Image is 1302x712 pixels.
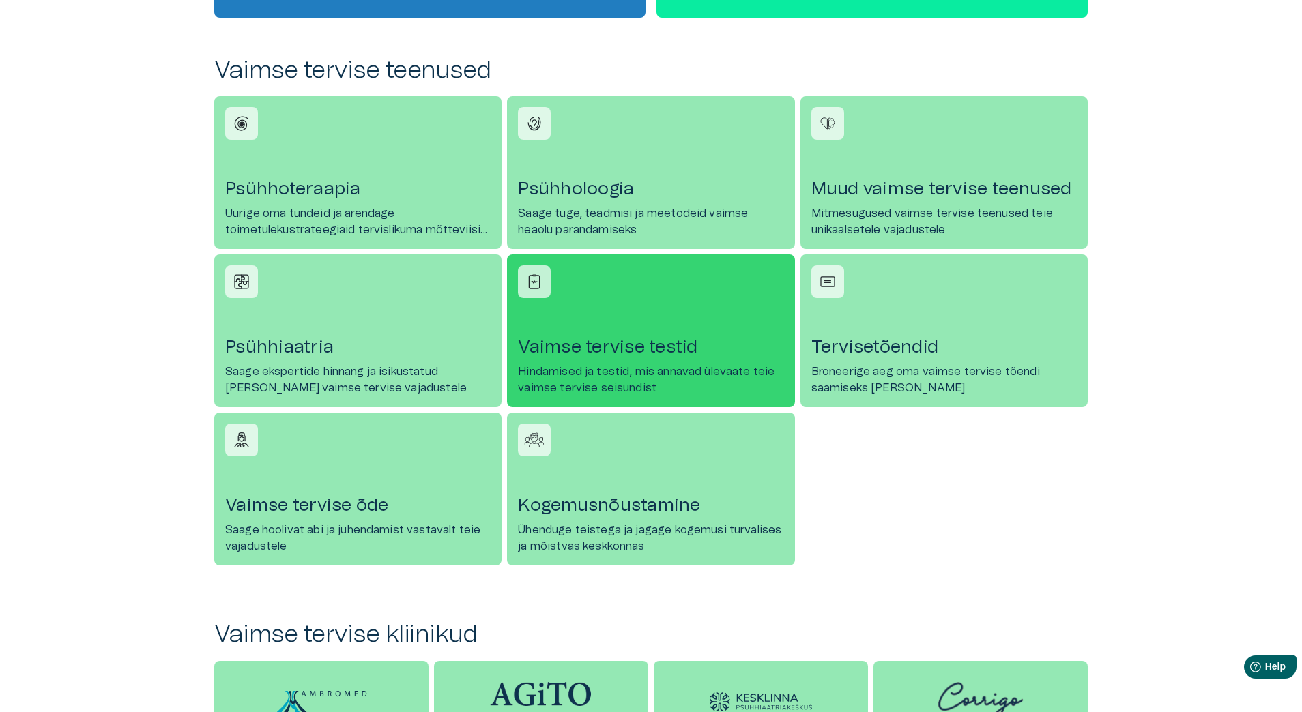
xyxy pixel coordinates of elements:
h4: Muud vaimse tervise teenused [811,178,1077,200]
h2: Vaimse tervise kliinikud [214,620,1088,649]
img: Muud vaimse tervise teenused icon [818,113,838,134]
h4: Kogemusnõustamine [518,494,783,516]
img: Psühhoteraapia icon [231,113,252,134]
iframe: Help widget launcher [1196,650,1302,688]
img: Psühhiaatria icon [231,271,252,292]
h4: Tervisetõendid [811,336,1077,358]
p: Saage ekspertide hinnang ja isikustatud [PERSON_NAME] vaimse tervise vajadustele [225,364,491,396]
p: Saage hoolivat abi ja juhendamist vastavalt teie vajadustele [225,522,491,554]
img: Kesklinna Psühhiaatriakeskus logo [710,692,812,712]
h2: Vaimse tervise teenused [214,56,1088,85]
img: Vaimse tervise õde icon [231,430,252,450]
p: Broneerige aeg oma vaimse tervise tõendi saamiseks [PERSON_NAME] [811,364,1077,396]
img: Tervisetõendid icon [818,271,838,292]
h4: Vaimse tervise õde [225,494,491,516]
p: Mitmesugused vaimse tervise teenused teie unikaalsetele vajadustele [811,205,1077,238]
p: Uurige oma tundeid ja arendage toimetulekustrateegiaid tervislikuma mõtteviisi saavutamiseks [225,205,491,238]
img: Kogemusnõustamine icon [524,430,545,450]
img: Vaimse tervise testid icon [524,271,545,292]
h4: Psühholoogia [518,178,783,200]
h4: Vaimse tervise testid [518,336,783,358]
h4: Psühhiaatria [225,336,491,358]
img: Psühholoogia icon [524,113,545,134]
p: Ühenduge teistega ja jagage kogemusi turvalises ja mõistvas keskkonnas [518,522,783,554]
p: Hindamised ja testid, mis annavad ülevaate teie vaimse tervise seisundist [518,364,783,396]
p: Saage tuge, teadmisi ja meetodeid vaimse heaolu parandamiseks [518,205,783,238]
h4: Psühhoteraapia [225,178,491,200]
